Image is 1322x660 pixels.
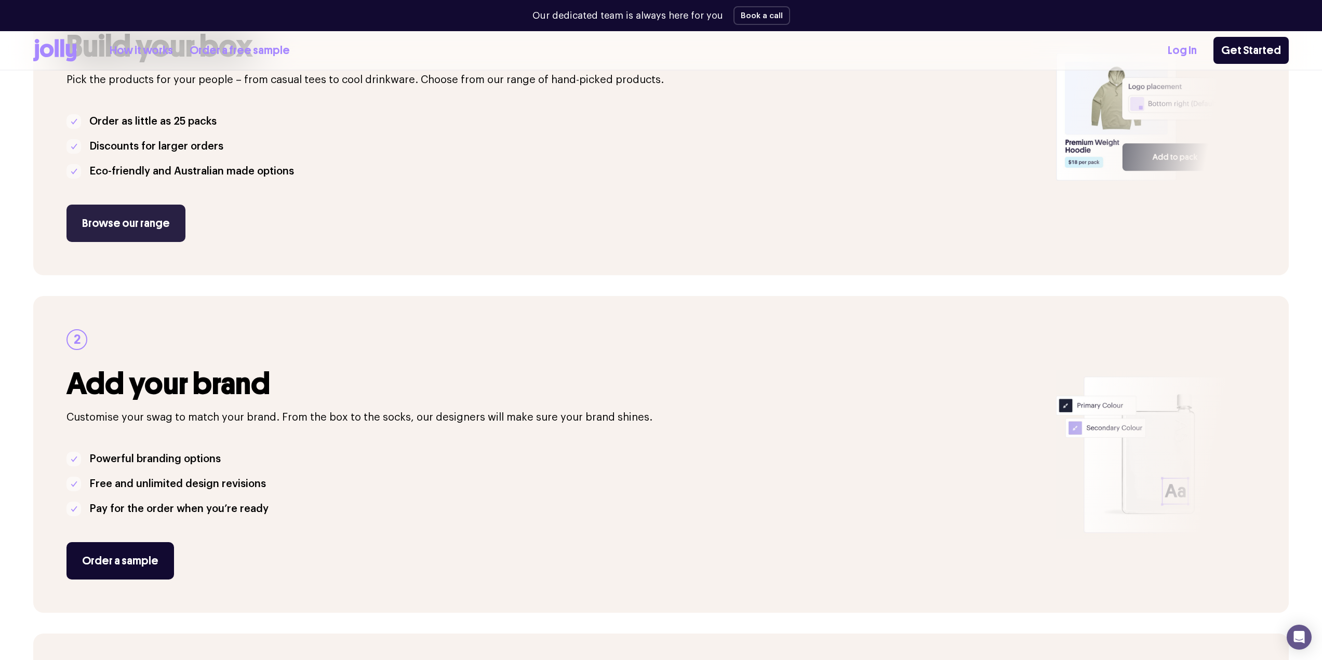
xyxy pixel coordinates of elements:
p: Customise your swag to match your brand. From the box to the socks, our designers will make sure ... [66,409,1044,426]
p: Our dedicated team is always here for you [532,9,723,23]
a: Order a free sample [190,42,290,59]
p: Eco-friendly and Australian made options [89,163,294,180]
div: Open Intercom Messenger [1287,625,1312,650]
p: Pick the products for your people – from casual tees to cool drinkware. Choose from our range of ... [66,72,1044,88]
a: Log In [1168,42,1197,59]
button: Book a call [733,6,790,25]
div: 2 [66,329,87,350]
p: Order as little as 25 packs [89,113,217,130]
a: Get Started [1213,37,1289,64]
a: Order a sample [66,542,174,580]
h3: Add your brand [66,367,1044,401]
a: Browse our range [66,205,185,242]
p: Powerful branding options [89,451,221,467]
a: How it works [110,42,173,59]
p: Discounts for larger orders [89,138,223,155]
p: Free and unlimited design revisions [89,476,266,492]
p: Pay for the order when you’re ready [89,501,269,517]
